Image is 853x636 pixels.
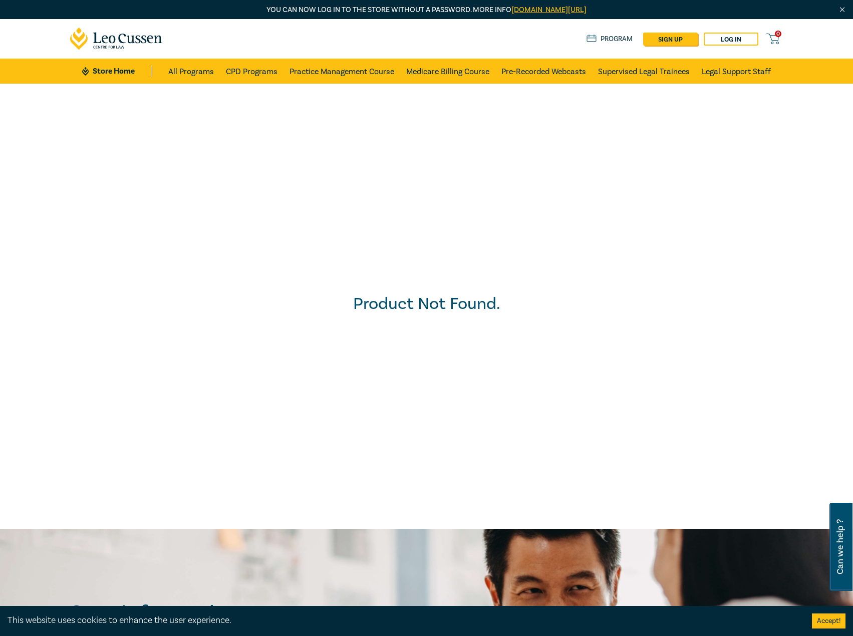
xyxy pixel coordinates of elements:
[70,5,783,16] p: You can now log in to the store without a password. More info
[8,614,797,627] div: This website uses cookies to enhance the user experience.
[643,33,698,46] a: sign up
[511,5,587,15] a: [DOMAIN_NAME][URL]
[82,66,152,77] a: Store Home
[838,6,846,14] img: Close
[226,59,277,84] a: CPD Programs
[70,601,307,627] h2: Stay informed.
[835,509,845,585] span: Can we help ?
[702,59,771,84] a: Legal Support Staff
[353,294,500,314] h2: Product Not Found.
[168,59,214,84] a: All Programs
[290,59,394,84] a: Practice Management Course
[598,59,690,84] a: Supervised Legal Trainees
[704,33,758,46] a: Log in
[775,31,781,37] span: 0
[501,59,586,84] a: Pre-Recorded Webcasts
[406,59,489,84] a: Medicare Billing Course
[812,613,845,628] button: Accept cookies
[587,34,633,45] a: Program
